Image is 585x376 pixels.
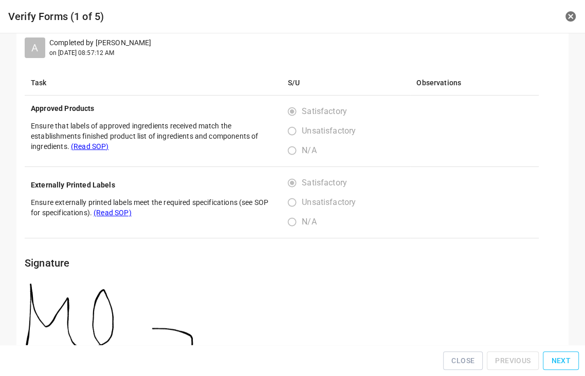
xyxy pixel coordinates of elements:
span: N/A [302,216,316,228]
h6: Verify Forms (1 of 5) [8,8,387,25]
img: signature [25,284,193,359]
span: Unsatisfactory [302,125,356,137]
button: close [564,10,577,23]
span: Next [551,354,571,367]
p: Completed by [PERSON_NAME] [49,37,151,48]
span: Satisfactory [302,177,347,189]
b: Approved Products [31,104,95,112]
h6: Signature [25,255,560,271]
div: A [25,37,45,58]
p: Ensure that labels of approved ingredients received match the establishments finished product lis... [31,121,276,152]
span: Satisfactory [302,105,347,118]
button: Next [543,351,579,370]
th: S/U [282,70,410,96]
button: Close [443,351,483,370]
p: Ensure externally printed labels meet the required specifications (see SOP for specifications). [31,197,276,218]
span: (Read SOP) [94,209,132,217]
th: Task [25,70,282,96]
span: N/A [302,144,316,157]
th: Observations [410,70,539,96]
span: Close [451,354,474,367]
table: task-table [25,70,539,238]
div: s/u [288,173,364,232]
span: (Read SOP) [71,142,109,151]
p: on [DATE] 08:57:12 AM [49,48,151,58]
span: Unsatisfactory [302,196,356,209]
b: Externally Printed Labels [31,181,115,189]
div: s/u [288,102,364,160]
